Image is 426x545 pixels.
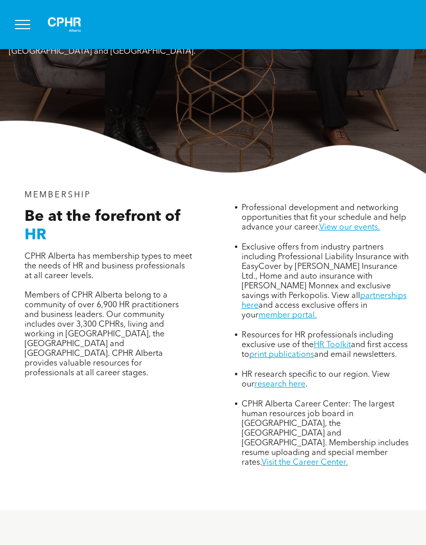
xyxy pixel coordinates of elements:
a: Visit the Career Center. [262,459,348,467]
span: CPHR Alberta Career Center: The largest human resources job board in [GEOGRAPHIC_DATA], the [GEOG... [242,400,409,467]
a: HR Toolkit [314,341,351,349]
span: HR [25,228,46,243]
span: Professional development and networking opportunities that fit your schedule and help advance you... [242,204,406,232]
span: and email newsletters. [314,351,397,359]
a: member portal. [258,311,317,320]
span: . [305,380,307,389]
img: A white background with a few lines on it [39,8,90,41]
span: Resources for HR professionals including exclusive use of the [242,331,393,349]
span: Be at the forefront of [25,209,181,224]
a: research here [254,380,305,389]
span: and access exclusive offers in your [242,302,367,320]
span: HR research specific to our region. View our [242,371,390,389]
span: and first access to [242,341,408,359]
a: View our events. [319,223,380,232]
button: menu [9,11,36,38]
span: MEMBERSHIP [25,191,91,199]
span: CPHR Alberta has membership types to meet the needs of HR and business professionals at all caree... [25,253,192,280]
a: partnerships here [242,292,407,310]
span: Exclusive offers from industry partners including Professional Liability Insurance with EasyCover... [242,243,409,300]
a: print publications [249,351,314,359]
span: Members of CPHR Alberta belong to a community of over 6,900 HR practitioners and business leaders... [25,291,179,377]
